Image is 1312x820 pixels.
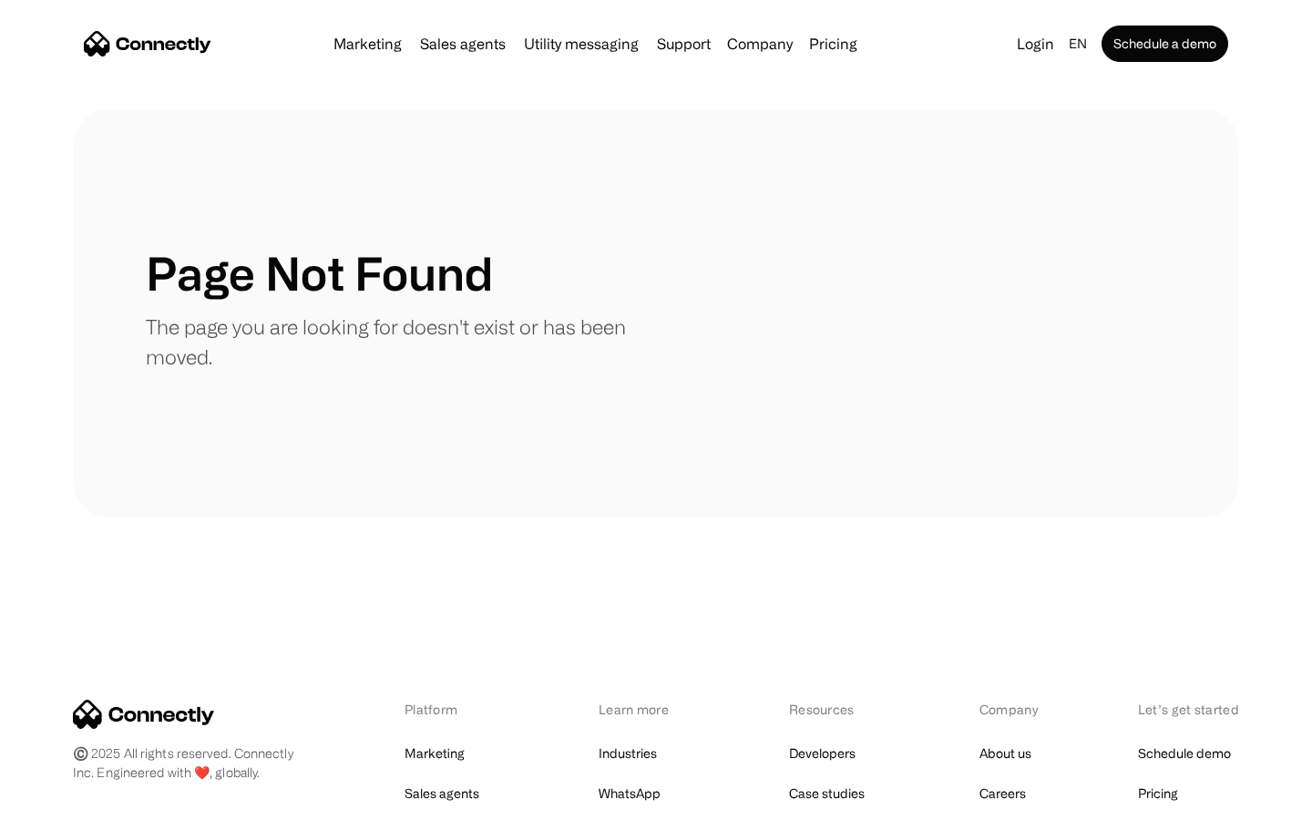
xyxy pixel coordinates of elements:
[146,312,656,372] p: The page you are looking for doesn't exist or has been moved.
[802,36,865,51] a: Pricing
[1061,31,1098,56] div: en
[979,700,1043,719] div: Company
[36,788,109,814] ul: Language list
[326,36,409,51] a: Marketing
[413,36,513,51] a: Sales agents
[789,741,856,766] a: Developers
[405,700,504,719] div: Platform
[84,30,211,57] a: home
[722,31,798,56] div: Company
[517,36,646,51] a: Utility messaging
[405,781,479,806] a: Sales agents
[18,786,109,814] aside: Language selected: English
[405,741,465,766] a: Marketing
[1138,781,1178,806] a: Pricing
[727,31,793,56] div: Company
[789,700,885,719] div: Resources
[1010,31,1061,56] a: Login
[1138,700,1239,719] div: Let’s get started
[599,781,661,806] a: WhatsApp
[1102,26,1228,62] a: Schedule a demo
[1069,31,1087,56] div: en
[650,36,718,51] a: Support
[1138,741,1231,766] a: Schedule demo
[599,741,657,766] a: Industries
[979,781,1026,806] a: Careers
[146,246,493,301] h1: Page Not Found
[599,700,694,719] div: Learn more
[979,741,1031,766] a: About us
[789,781,865,806] a: Case studies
